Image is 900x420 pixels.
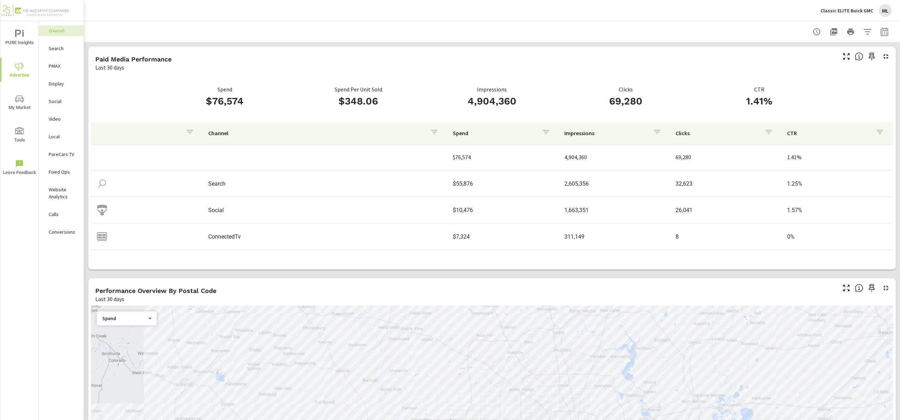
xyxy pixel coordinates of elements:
h5: Paid Media Performance [95,55,172,63]
p: Last 30 days [95,63,124,72]
p: CTR [692,86,826,92]
div: Search [39,43,84,54]
div: Spend [97,315,151,322]
td: $55,876 [447,175,559,193]
button: Make Fullscreen [841,282,852,294]
td: 10,608 [670,254,781,272]
div: Video [39,114,84,124]
img: icon-connectedtv.svg [97,231,107,242]
h5: Performance Overview By Postal Code [95,287,216,294]
span: Save this to your personalized report [866,51,877,62]
p: Fixed Ops [49,168,78,175]
div: Website Analytics [39,184,84,202]
p: Clicks [676,130,759,137]
div: Conversions [39,227,84,237]
button: "Export Report to PDF" [827,25,841,39]
p: Video [49,115,78,122]
img: icon-social.svg [97,205,107,215]
h3: 1.41% [692,95,826,107]
p: Last 30 days [95,295,124,303]
h3: 4,904,360 [425,95,559,107]
button: Make Fullscreen [841,51,852,62]
button: Print Report [844,25,858,39]
span: Tools [2,127,36,144]
div: Calls [39,209,84,220]
td: 26,041 [670,201,781,219]
h3: $348.06 [292,95,425,107]
p: Clicks [559,86,692,92]
img: icon-search.svg [97,178,107,189]
p: Display [49,80,78,87]
span: My Market [2,95,36,112]
p: Spend [102,315,145,322]
td: 1,663,351 [559,201,670,219]
div: Social [39,96,84,107]
div: Fixed Ops [39,167,84,177]
div: Local [39,131,84,142]
p: Spend [453,130,536,137]
button: Minimize Widget [880,51,892,62]
td: 1.57% [781,201,893,219]
td: 32,623 [670,175,781,193]
p: Search [49,45,78,52]
p: PMAX [49,62,78,70]
td: 2,605,356 [559,175,670,193]
td: Search [203,175,448,193]
p: 69,280 [676,153,776,161]
p: 4,904,360 [564,153,665,161]
p: PureCars TV [49,151,78,158]
p: Website Analytics [49,186,78,200]
span: Understand performance metrics over the selected time range. [855,52,863,61]
div: Display [39,78,84,89]
p: Calls [49,211,78,218]
p: CTR [787,130,870,137]
span: Leave Feedback [2,160,36,177]
div: PureCars TV [39,149,84,160]
p: 1.41% [787,153,887,161]
p: Impressions [425,86,559,92]
td: $7,324 [447,228,559,246]
h3: 69,280 [559,95,692,107]
p: Spend [158,86,292,92]
span: PURE Insights [2,30,36,47]
td: Display [203,254,448,272]
button: Apply Filters [860,25,875,39]
div: PMAX [39,61,84,71]
div: Overall [39,25,84,36]
p: Channel [208,130,425,137]
p: Impressions [564,130,648,137]
td: $2,898 [447,254,559,272]
p: Local [49,133,78,140]
p: Classic ELITE Buick GMC [821,7,873,14]
button: Select Date Range [877,25,892,39]
p: Overall [49,27,78,34]
h3: $76,574 [158,95,292,107]
button: Minimize Widget [880,282,892,294]
td: Social [203,201,448,219]
p: Social [49,98,78,105]
span: Save this to your personalized report [866,282,877,294]
span: Advertise [2,62,36,79]
td: 0% [781,228,893,246]
td: 311,149 [559,228,670,246]
p: Spend Per Unit Sold [292,86,425,92]
td: 3.27% [781,254,893,272]
td: 8 [670,228,781,246]
p: $76,574 [453,153,553,161]
div: ML [879,4,892,17]
span: Understand performance data by postal code. Individual postal codes can be selected and expanded ... [855,284,863,292]
td: $10,476 [447,201,559,219]
td: ConnectedTv [203,228,448,246]
div: nav menu [0,21,38,184]
td: 324,504 [559,254,670,272]
p: Conversions [49,228,78,235]
td: 1.25% [781,175,893,193]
